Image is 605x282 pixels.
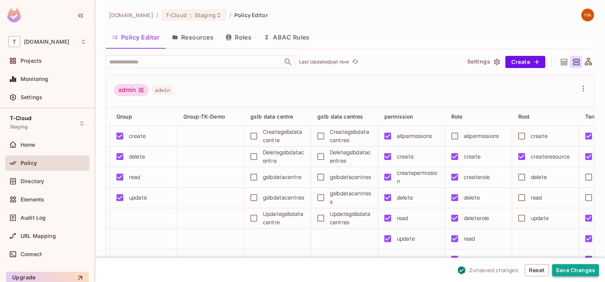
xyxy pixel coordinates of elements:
[229,11,231,19] li: /
[21,76,49,82] span: Monitoring
[220,28,258,47] button: Roles
[195,11,216,19] span: Staging
[397,152,414,161] div: create
[352,58,358,66] span: refresh
[330,148,372,165] div: Deletegslbdatacentres
[183,113,225,120] span: Group-TK-Demo
[10,124,28,130] span: Staging
[152,85,173,95] span: admin
[116,113,132,120] span: Group
[21,215,46,221] span: Audit Log
[518,113,530,120] span: Root
[114,84,149,96] div: admin
[464,132,499,140] div: allpermissions
[397,214,408,222] div: read
[464,173,490,181] div: createrole
[166,11,187,19] span: T-Cloud
[21,196,44,203] span: Elements
[250,113,293,120] span: gslb data centre
[7,8,21,22] img: SReyMgAAAABJRU5ErkJggg==
[531,214,549,222] div: update
[129,132,146,140] div: create
[330,210,372,227] div: Updategslbdatacentres
[397,132,432,140] div: allpermissions
[464,56,502,68] button: Settings
[263,193,304,202] div: gslbdatacentres
[531,173,547,181] div: delete
[585,113,603,120] span: Tenant
[317,113,363,120] span: gslb data centres
[189,12,192,18] span: :
[531,193,542,202] div: read
[263,210,305,227] div: Updategslbdatacentre
[129,193,147,202] div: update
[156,11,158,19] li: /
[166,28,220,47] button: Resources
[397,234,415,243] div: update
[464,234,475,243] div: read
[464,152,481,161] div: create
[129,173,140,181] div: read
[299,59,349,65] p: Last Updated just now
[384,113,413,120] span: permission
[21,233,56,239] span: URL Mapping
[531,132,548,140] div: create
[21,94,42,100] span: Settings
[21,251,42,257] span: Connect
[21,142,35,148] span: Home
[21,178,44,184] span: Directory
[469,266,518,274] span: 2 unsaved change s
[505,56,545,68] button: Create
[464,193,480,202] div: delete
[350,57,360,67] button: refresh
[129,152,145,161] div: delete
[349,57,360,67] span: Refresh is not available in edit mode.
[283,57,293,67] button: Open
[10,115,32,121] span: T-Cloud
[263,173,301,181] div: gslbdatacentre
[525,264,549,276] button: Reset
[330,173,371,181] div: gslbdatacentres
[552,264,599,276] button: Save Changes
[451,113,463,120] span: Role
[21,160,37,166] span: Policy
[531,152,570,161] div: createresource
[24,39,69,45] span: Workspace: t-mobile.com
[464,255,473,263] div: role
[397,169,439,185] div: createpermission
[21,58,42,64] span: Projects
[263,128,305,144] div: Creategslbdatacentre
[581,9,594,21] img: harani.arumalla1@t-mobile.com
[234,11,268,19] span: Policy Editor
[330,128,372,144] div: Creategslbdatacentres
[330,189,372,206] div: gslbdatacentress
[397,193,413,202] div: delete
[464,214,489,222] div: deleterole
[106,28,166,47] button: Policy Editor
[258,28,316,47] button: ABAC Rules
[109,11,153,19] span: the active workspace
[263,148,305,165] div: Deletegslbdatacentre
[8,36,20,47] span: T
